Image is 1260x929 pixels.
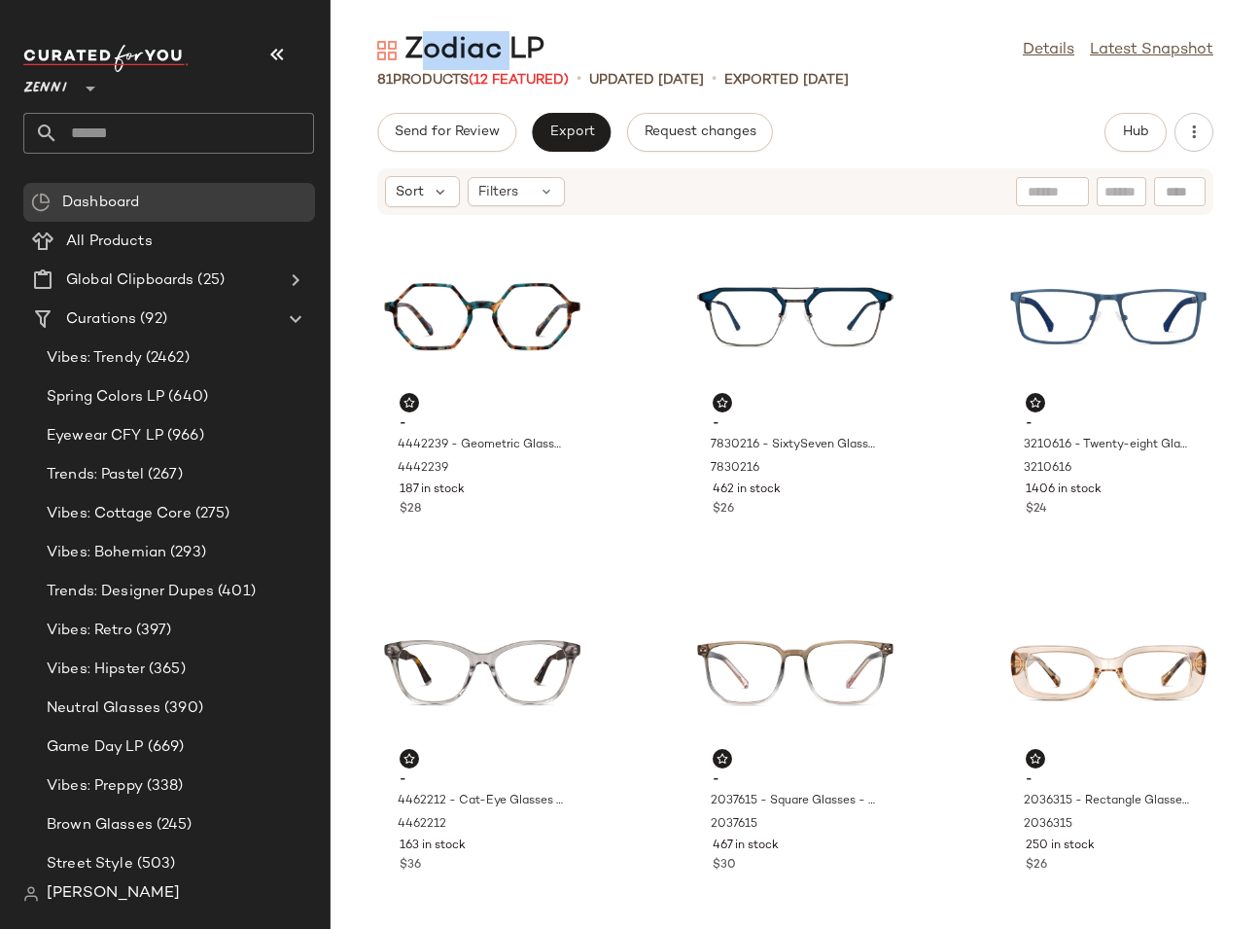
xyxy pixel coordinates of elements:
[1090,39,1213,62] a: Latest Snapshot
[47,620,132,642] span: Vibes: Retro
[1122,125,1149,140] span: Hub
[47,542,166,564] span: Vibes: Bohemian
[1010,583,1207,764] img: 2036315-eyeglasses-front-view.jpg
[377,70,569,90] div: Products
[192,503,230,525] span: (275)
[47,775,143,798] span: Vibes: Preppy
[589,70,704,90] p: updated [DATE]
[164,386,208,409] span: (640)
[47,736,144,759] span: Game Day LP
[384,227,580,408] img: 4442239-eyeglasses-front-view.jpg
[143,775,184,798] span: (338)
[47,814,153,837] span: Brown Glasses
[193,269,225,292] span: (25)
[724,70,849,90] p: Exported [DATE]
[644,125,756,140] span: Request changes
[1026,501,1047,518] span: $24
[47,581,214,603] span: Trends: Designer Dupes
[478,182,518,202] span: Filters
[396,182,424,202] span: Sort
[398,793,563,810] span: 4462212 - Cat-Eye Glasses - Gray - Acetate
[47,347,142,370] span: Vibes: Trendy
[1024,816,1072,834] span: 2036315
[400,838,466,855] span: 163 in stock
[1024,437,1189,454] span: 3210616 - Twenty-eight Glasses - Blue - Stainless Steel
[47,503,192,525] span: Vibes: Cottage Core
[1030,397,1041,409] img: svg%3e
[713,838,779,855] span: 467 in stock
[145,659,186,681] span: (365)
[1026,415,1191,433] span: -
[713,501,734,518] span: $26
[403,397,415,409] img: svg%3e
[136,308,167,331] span: (92)
[47,464,144,486] span: Trends: Pastel
[711,793,876,810] span: 2037615 - Square Glasses - Brown - Plastic
[577,68,581,91] span: •
[47,697,160,720] span: Neutral Glasses
[153,814,192,837] span: (245)
[47,853,133,875] span: Street Style
[377,113,516,152] button: Send for Review
[711,816,757,834] span: 2037615
[400,482,465,499] span: 187 in stock
[398,816,446,834] span: 4462212
[66,308,136,331] span: Curations
[144,736,185,759] span: (669)
[627,113,773,152] button: Request changes
[713,771,878,789] span: -
[132,620,172,642] span: (397)
[1104,113,1167,152] button: Hub
[23,886,39,902] img: svg%3e
[548,125,594,140] span: Export
[697,227,893,408] img: 7830216-eyeglasses-front-view.jpg
[398,460,448,478] span: 4442239
[713,415,878,433] span: -
[142,347,190,370] span: (2462)
[62,192,139,214] span: Dashboard
[166,542,206,564] span: (293)
[400,415,565,433] span: -
[31,193,51,212] img: svg%3e
[133,853,176,875] span: (503)
[1024,460,1071,478] span: 3210616
[1026,482,1102,499] span: 1406 in stock
[66,231,153,253] span: All Products
[717,397,728,409] img: svg%3e
[711,437,876,454] span: 7830216 - SixtySeven Glasses - Dark Blue - Mixed
[23,66,67,101] span: Zenni
[66,269,193,292] span: Global Clipboards
[469,73,569,88] span: (12 Featured)
[697,583,893,764] img: 2037615-eyeglasses-front-view.jpg
[400,501,421,518] span: $28
[214,581,256,603] span: (401)
[23,45,189,72] img: cfy_white_logo.C9jOOHJF.svg
[1030,753,1041,765] img: svg%3e
[377,31,544,70] div: Zodiac LP
[400,857,421,875] span: $36
[160,697,203,720] span: (390)
[1023,39,1074,62] a: Details
[47,386,164,409] span: Spring Colors LP
[47,425,163,447] span: Eyewear CFY LP
[711,460,759,478] span: 7830216
[403,753,415,765] img: svg%3e
[163,425,204,447] span: (966)
[144,464,183,486] span: (267)
[713,482,781,499] span: 462 in stock
[47,882,180,906] span: [PERSON_NAME]
[400,771,565,789] span: -
[47,659,145,681] span: Vibes: Hipster
[384,583,580,764] img: 4462212-eyeglasses-front-view.jpg
[377,41,397,60] img: svg%3e
[712,68,717,91] span: •
[1026,771,1191,789] span: -
[713,857,736,875] span: $30
[717,753,728,765] img: svg%3e
[1024,793,1189,810] span: 2036315 - Rectangle Glasses - Beige - Plastic
[398,437,563,454] span: 4442239 - Geometric Glasses - Brown/Blue - Acetate
[532,113,611,152] button: Export
[394,125,500,140] span: Send for Review
[1026,838,1095,855] span: 250 in stock
[377,73,393,88] span: 81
